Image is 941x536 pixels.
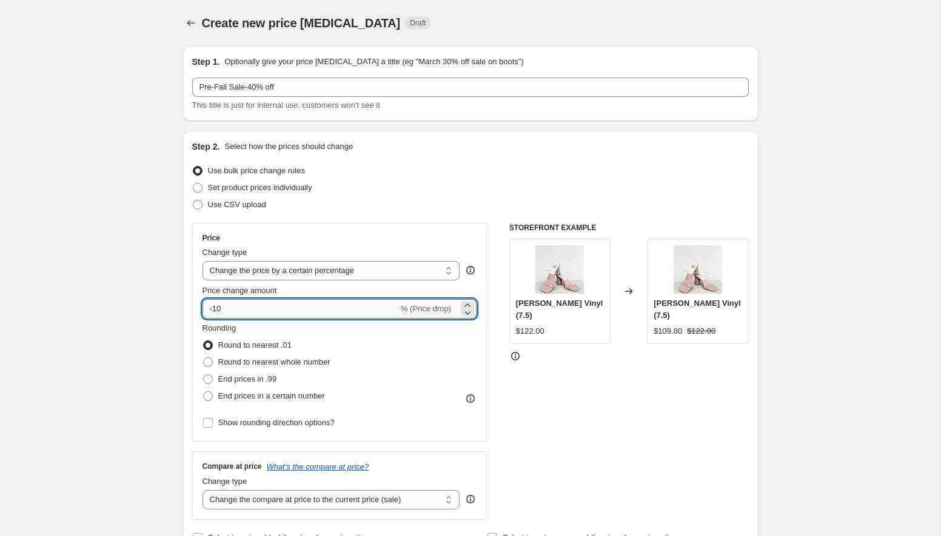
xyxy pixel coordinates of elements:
h3: Price [203,233,220,243]
strike: $122.00 [687,325,715,337]
span: This title is just for internal use, customers won't see it [192,101,380,110]
input: -15 [203,299,398,319]
h2: Step 1. [192,56,220,68]
h6: STOREFRONT EXAMPLE [509,223,749,233]
span: Use CSV upload [208,200,266,209]
span: Draft [410,18,426,28]
span: End prices in a certain number [218,391,325,400]
span: Create new price [MEDICAL_DATA] [202,16,401,30]
img: img-6509_80x.jpg [674,245,722,294]
h2: Step 2. [192,141,220,153]
span: % (Price drop) [401,304,451,313]
span: Rounding [203,323,236,333]
span: Use bulk price change rules [208,166,305,175]
span: [PERSON_NAME] Vinyl (7.5) [516,299,603,320]
span: End prices in .99 [218,374,277,383]
span: Change type [203,248,247,257]
input: 30% off holiday sale [192,78,749,97]
p: Select how the prices should change [224,141,353,153]
div: $109.80 [654,325,682,337]
span: Show rounding direction options? [218,418,335,427]
span: [PERSON_NAME] Vinyl (7.5) [654,299,741,320]
span: Round to nearest .01 [218,340,292,349]
div: $122.00 [516,325,544,337]
span: Round to nearest whole number [218,357,330,366]
button: Price change jobs [183,15,199,31]
span: Price change amount [203,286,277,295]
div: help [464,493,477,505]
p: Optionally give your price [MEDICAL_DATA] a title (eg "March 30% off sale on boots") [224,56,523,68]
span: Change type [203,477,247,486]
button: What's the compare at price? [267,462,369,471]
span: Set product prices individually [208,183,312,192]
img: img-6509_80x.jpg [535,245,584,294]
h3: Compare at price [203,462,262,471]
div: help [464,264,477,276]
